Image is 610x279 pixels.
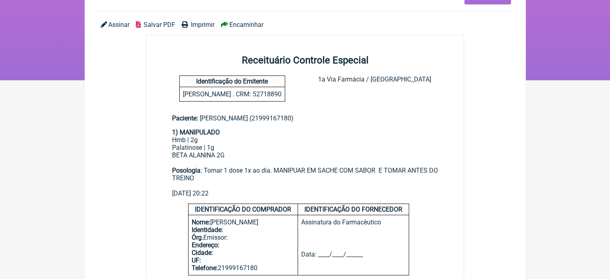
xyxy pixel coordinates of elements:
a: Assinar [101,21,130,29]
b: Endereço: [192,241,219,249]
a: Salvar PDF [136,21,175,29]
h2: Receituário Controle Especial [146,55,464,66]
div: Hmb | 2g [172,136,438,144]
b: Telefone: [192,264,218,272]
span: Paciente: [172,114,198,122]
div: Assinatura do Farmacêutico [301,218,405,250]
h4: Identificação do Emitente [180,76,285,87]
p: [PERSON_NAME] . CRM: 52718890 [180,87,285,101]
span: Encaminhar [229,21,263,29]
div: [PERSON_NAME] (21999167180) [172,114,438,122]
span: Imprimir [191,21,215,29]
a: Encaminhar [221,21,263,29]
div: [PERSON_NAME] [192,218,294,226]
b: Identidade: [192,226,223,234]
h4: IDENTIFICAÇÃO DO FORNECEDOR [298,204,409,215]
div: Emissor: [192,234,294,241]
b: Cidade: [192,249,213,257]
strong: 1) MANIPULADO [172,128,220,136]
div: 21999167180 [192,264,294,272]
div: BETA ALANINA 2G [172,151,438,167]
span: Salvar PDF [144,21,175,29]
div: 1a Via Farmácia / [GEOGRAPHIC_DATA] [318,75,431,102]
a: Imprimir [182,21,215,29]
div: [DATE] 20:22 [172,189,438,197]
div: Data: ____/____/______ [301,250,405,258]
h4: IDENTIFICAÇÃO DO COMPRADOR [188,204,298,215]
div: : Tomar 1 dose 1x ao dia. MANIPUAR EM SACHE COM SABOR E TOMAR ANTES DO TREINO [172,167,438,189]
b: Nome: [192,218,210,226]
b: UF: [192,257,201,264]
b: Órg. [192,234,203,241]
strong: Posologia [172,167,201,174]
span: Assinar [108,21,130,29]
div: Palatinose | 1g [172,144,438,151]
